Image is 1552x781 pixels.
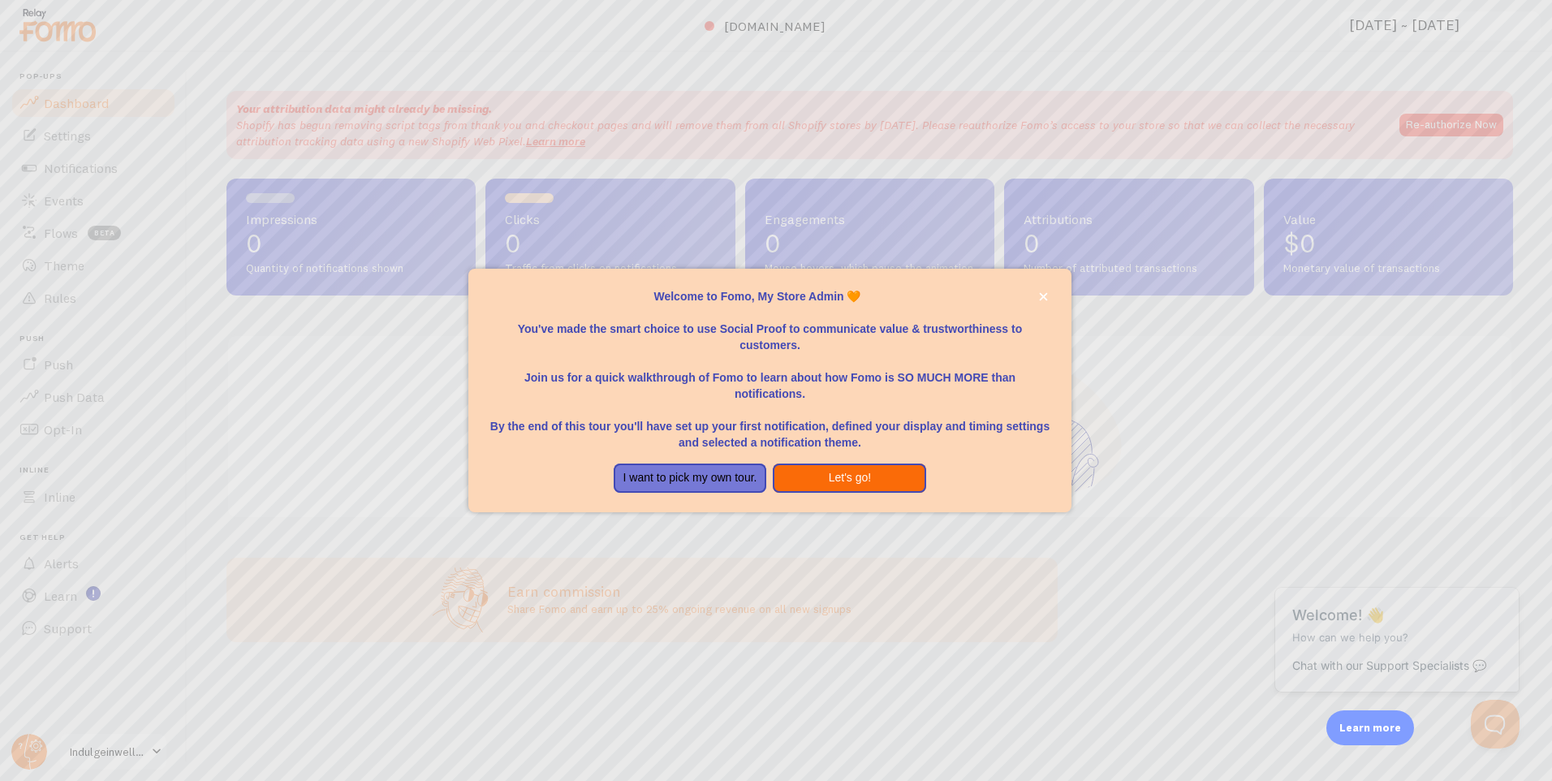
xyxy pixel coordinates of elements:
p: You've made the smart choice to use Social Proof to communicate value & trustworthiness to custom... [488,304,1052,353]
button: Let's go! [773,464,926,493]
p: Welcome to Fomo, My Store Admin 🧡 [488,288,1052,304]
p: Learn more [1339,720,1401,736]
p: By the end of this tour you'll have set up your first notification, defined your display and timi... [488,402,1052,451]
p: Join us for a quick walkthrough of Fomo to learn about how Fomo is SO MUCH MORE than notifications. [488,353,1052,402]
div: Learn more [1326,710,1414,745]
button: close, [1035,288,1052,305]
div: Welcome to Fomo, My Store Admin 🧡You&amp;#39;ve made the smart choice to use Social Proof to comm... [468,269,1071,512]
button: I want to pick my own tour. [614,464,767,493]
